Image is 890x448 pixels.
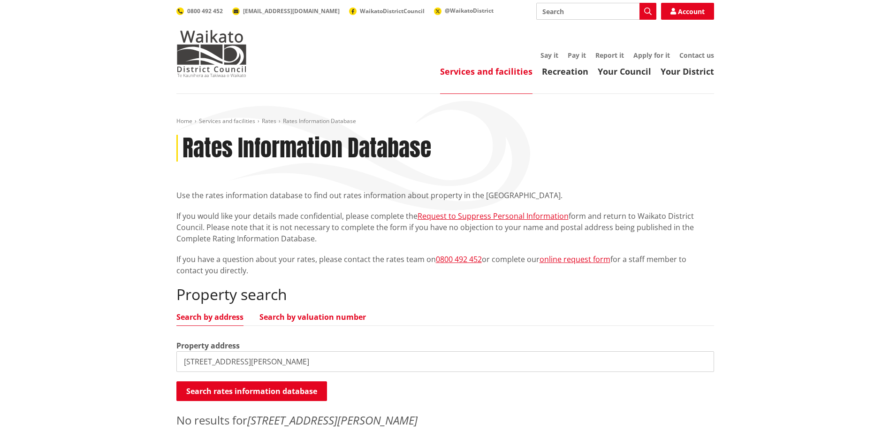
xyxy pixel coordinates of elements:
span: WaikatoDistrictCouncil [360,7,425,15]
h2: Property search [176,286,714,303]
a: Services and facilities [440,66,532,77]
a: Account [661,3,714,20]
a: Your Council [598,66,651,77]
a: [EMAIL_ADDRESS][DOMAIN_NAME] [232,7,340,15]
a: Rates [262,117,276,125]
a: Contact us [679,51,714,60]
a: @WaikatoDistrict [434,7,494,15]
a: Say it [540,51,558,60]
a: Pay it [568,51,586,60]
a: Recreation [542,66,588,77]
a: Request to Suppress Personal Information [418,211,569,221]
span: @WaikatoDistrict [445,7,494,15]
input: Search input [536,3,656,20]
img: Waikato District Council - Te Kaunihera aa Takiwaa o Waikato [176,30,247,77]
a: Search by valuation number [259,313,366,321]
a: 0800 492 452 [176,7,223,15]
em: [STREET_ADDRESS][PERSON_NAME] [247,412,418,428]
iframe: Messenger Launcher [847,409,881,442]
nav: breadcrumb [176,117,714,125]
a: Your District [661,66,714,77]
a: Home [176,117,192,125]
p: No results for [176,412,714,429]
a: Report it [595,51,624,60]
h1: Rates Information Database [183,135,431,162]
a: 0800 492 452 [436,254,482,264]
input: e.g. Duke Street NGARUAWAHIA [176,351,714,372]
a: Services and facilities [199,117,255,125]
p: If you would like your details made confidential, please complete the form and return to Waikato ... [176,210,714,244]
a: online request form [540,254,610,264]
p: If you have a question about your rates, please contact the rates team on or complete our for a s... [176,254,714,276]
p: Use the rates information database to find out rates information about property in the [GEOGRAPHI... [176,190,714,201]
span: Rates Information Database [283,117,356,125]
span: [EMAIL_ADDRESS][DOMAIN_NAME] [243,7,340,15]
a: Apply for it [633,51,670,60]
span: 0800 492 452 [187,7,223,15]
a: WaikatoDistrictCouncil [349,7,425,15]
button: Search rates information database [176,381,327,401]
label: Property address [176,340,240,351]
a: Search by address [176,313,243,321]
